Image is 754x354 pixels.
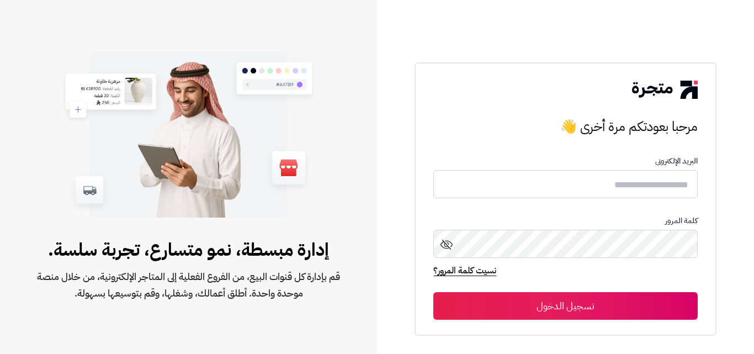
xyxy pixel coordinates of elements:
[433,157,697,166] p: البريد الإلكترونى
[35,268,342,302] span: قم بإدارة كل قنوات البيع، من الفروع الفعلية إلى المتاجر الإلكترونية، من خلال منصة موحدة واحدة. أط...
[35,236,342,263] span: إدارة مبسطة، نمو متسارع، تجربة سلسة.
[433,292,697,320] button: تسجيل الدخول
[433,264,496,279] a: نسيت كلمة المرور؟
[632,81,697,98] img: logo-2.png
[433,115,697,138] h3: مرحبا بعودتكم مرة أخرى 👋
[433,216,697,225] p: كلمة المرور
